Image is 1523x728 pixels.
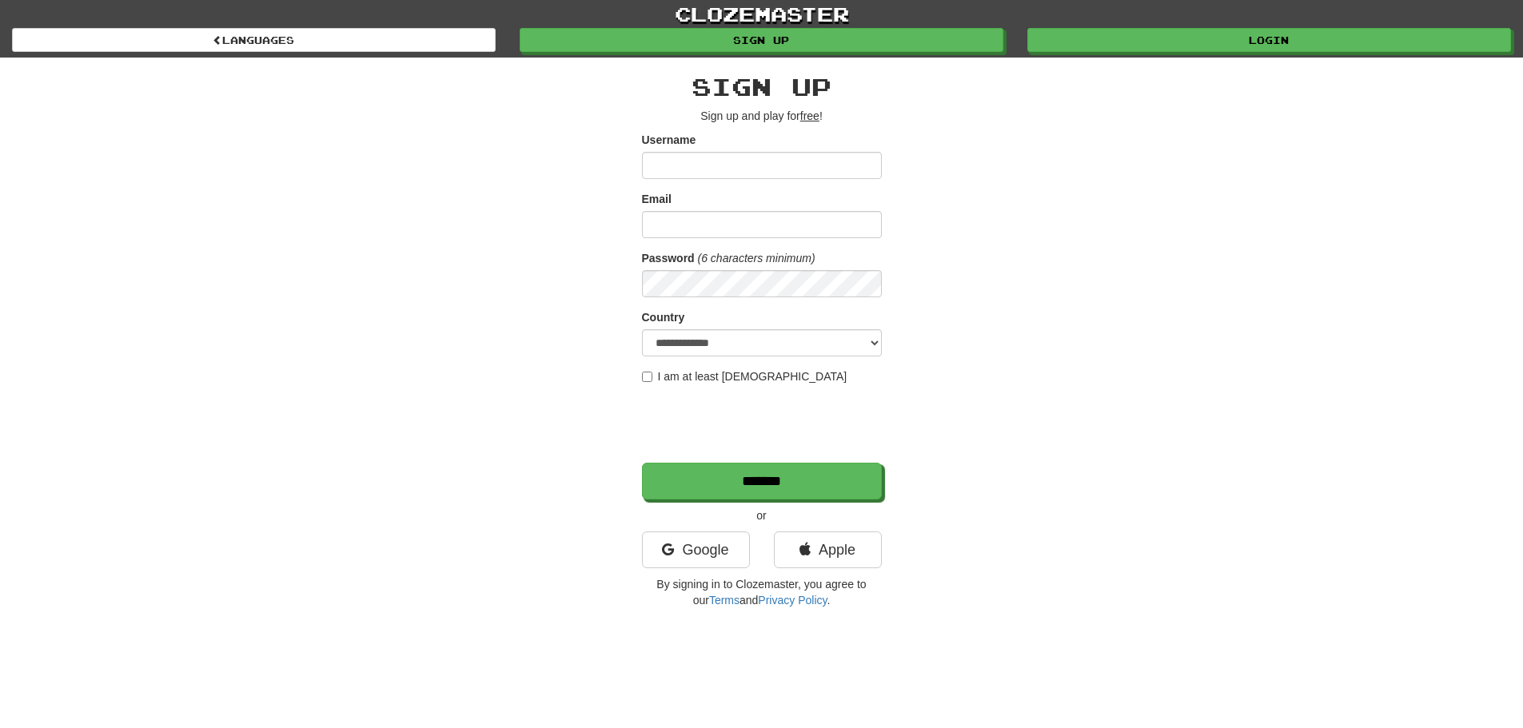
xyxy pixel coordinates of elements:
[642,132,696,148] label: Username
[1027,28,1511,52] a: Login
[642,576,882,608] p: By signing in to Clozemaster, you agree to our and .
[800,109,819,122] u: free
[642,250,695,266] label: Password
[12,28,496,52] a: Languages
[642,507,882,523] p: or
[758,594,827,607] a: Privacy Policy
[520,28,1003,52] a: Sign up
[698,252,815,265] em: (6 characters minimum)
[642,74,882,100] h2: Sign up
[642,372,652,382] input: I am at least [DEMOGRAPHIC_DATA]
[642,368,847,384] label: I am at least [DEMOGRAPHIC_DATA]
[709,594,740,607] a: Terms
[774,531,882,568] a: Apple
[642,392,885,455] iframe: reCAPTCHA
[642,309,685,325] label: Country
[642,108,882,124] p: Sign up and play for !
[642,531,750,568] a: Google
[642,191,672,207] label: Email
